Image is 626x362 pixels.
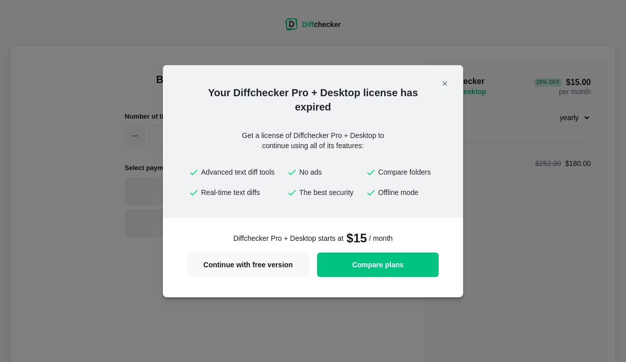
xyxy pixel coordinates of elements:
a: Compare plans [317,253,439,277]
div: Get a license of Diffchecker Pro + Desktop to continue using all of its features: [221,130,405,151]
span: Continue with free version [193,261,303,268]
button: Continue with free version [187,253,309,277]
span: The best security [299,187,360,198]
span: Compare folders [378,167,437,177]
span: No ads [299,167,360,177]
span: Real-time text diffs [201,187,281,198]
h2: Your Diffchecker Pro + Desktop license has expired [163,86,463,114]
button: Close modal [437,75,453,92]
span: / month [369,233,393,243]
span: Offline mode [378,187,437,198]
span: Compare plans [323,261,433,268]
span: Advanced text diff tools [201,167,281,177]
span: $15 [346,230,367,246]
span: Diffchecker Pro + Desktop starts at [233,233,343,243]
